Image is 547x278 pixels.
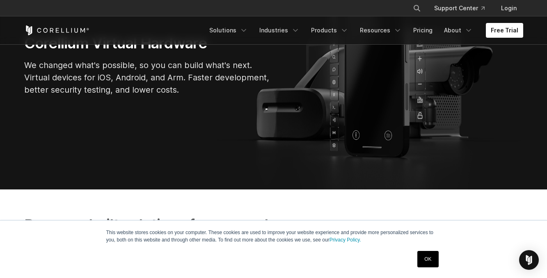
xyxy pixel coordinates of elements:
[106,229,441,244] p: This website stores cookies on your computer. These cookies are used to improve your website expe...
[24,216,304,252] h2: Purpose-built solutions for research, development, and testing.
[428,1,491,16] a: Support Center
[417,251,438,267] a: OK
[494,1,523,16] a: Login
[486,23,523,38] a: Free Trial
[355,23,407,38] a: Resources
[403,1,523,16] div: Navigation Menu
[24,59,270,96] p: We changed what's possible, so you can build what's next. Virtual devices for iOS, Android, and A...
[254,23,304,38] a: Industries
[519,250,539,270] div: Open Intercom Messenger
[408,23,437,38] a: Pricing
[204,23,523,38] div: Navigation Menu
[410,1,424,16] button: Search
[24,25,89,35] a: Corellium Home
[204,23,253,38] a: Solutions
[306,23,353,38] a: Products
[439,23,478,38] a: About
[330,237,361,243] a: Privacy Policy.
